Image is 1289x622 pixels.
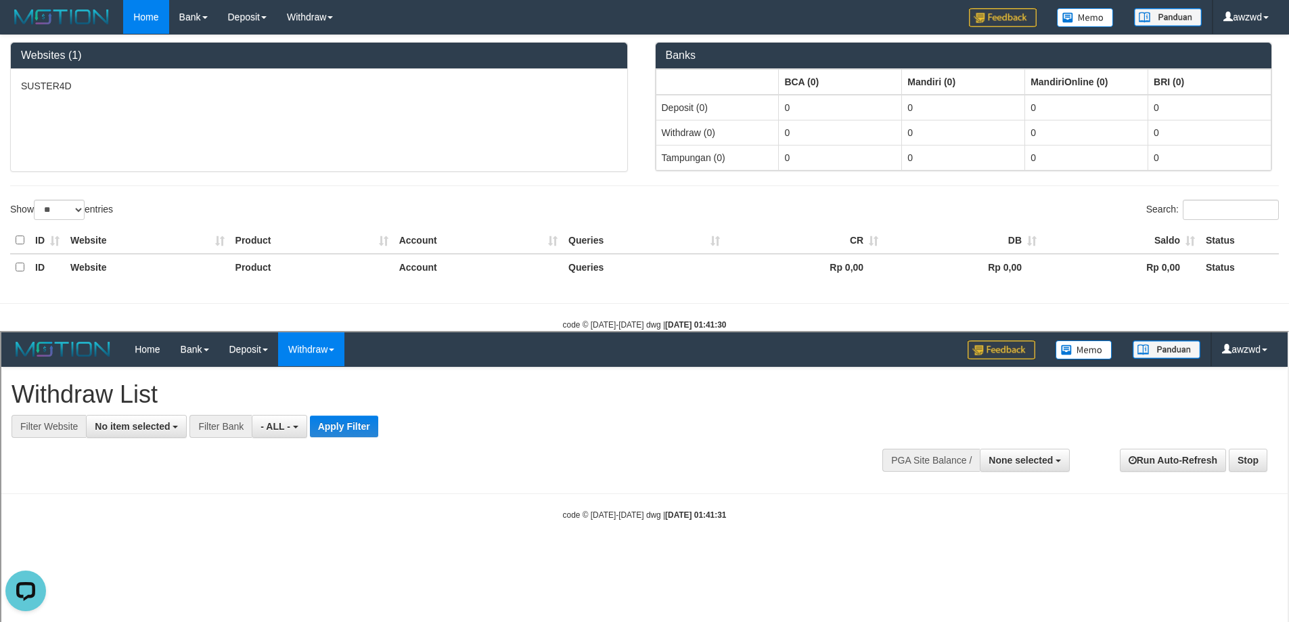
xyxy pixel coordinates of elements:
th: Queries [563,227,725,254]
div: Filter Website [10,83,85,106]
th: Rp 0,00 [884,254,1042,280]
a: Run Auto-Refresh [1118,116,1225,139]
td: 0 [779,95,902,120]
div: PGA Site Balance / [881,116,978,139]
span: No item selected [93,89,168,99]
h1: Withdraw List [10,49,844,76]
th: CR [725,227,884,254]
span: - ALL - [259,89,289,99]
td: 0 [902,120,1025,145]
td: 0 [1148,95,1271,120]
img: Feedback.jpg [966,8,1034,27]
img: MOTION_logo.png [10,7,113,27]
button: Open LiveChat chat widget [5,5,46,46]
td: 0 [902,95,1025,120]
td: Deposit (0) [656,95,779,120]
button: None selected [978,116,1068,139]
td: 0 [1025,95,1148,120]
strong: [DATE] 01:41:31 [664,178,725,187]
th: Group: activate to sort column ascending [779,69,902,95]
th: ID [30,227,65,254]
th: Saldo [1042,227,1200,254]
img: panduan.png [1134,8,1202,26]
td: 0 [1148,145,1271,170]
strong: [DATE] 01:41:30 [665,320,726,330]
th: Group: activate to sort column ascending [1025,69,1148,95]
button: Apply Filter [309,83,377,105]
img: Feedback.jpg [969,8,1037,27]
img: panduan.png [1131,8,1199,26]
button: - ALL - [250,83,305,106]
p: SUSTER4D [21,79,617,93]
th: Group: activate to sort column ascending [902,69,1025,95]
small: code © [DATE]-[DATE] dwg | [562,178,725,187]
td: 0 [779,120,902,145]
th: Website [65,227,230,254]
th: DB [884,227,1042,254]
select: Showentries [34,200,85,220]
td: 0 [902,145,1025,170]
th: ID [30,254,65,280]
a: Stop [1227,116,1266,139]
th: Product [230,227,394,254]
th: Rp 0,00 [1042,254,1200,280]
label: Search: [1146,200,1279,220]
button: No item selected [85,83,185,106]
input: Search: [1183,200,1279,220]
td: 0 [1148,120,1271,145]
th: Product [230,254,394,280]
th: Account [394,254,563,280]
th: Account [394,227,563,254]
th: Queries [563,254,725,280]
th: Group: activate to sort column ascending [1148,69,1271,95]
th: Rp 0,00 [725,254,884,280]
img: Button%20Memo.svg [1054,8,1111,27]
h3: Banks [666,49,1262,62]
td: Tampungan (0) [656,145,779,170]
td: 0 [779,145,902,170]
th: Status [1200,227,1279,254]
img: Button%20Memo.svg [1057,8,1114,27]
h3: Websites (1) [21,49,617,62]
td: 0 [1025,120,1148,145]
td: 0 [1025,145,1148,170]
small: code © [DATE]-[DATE] dwg | [563,320,727,330]
th: Status [1200,254,1279,280]
th: Website [65,254,230,280]
label: Show entries [10,200,113,220]
div: Filter Bank [188,83,250,106]
span: None selected [987,123,1051,133]
td: Withdraw (0) [656,120,779,145]
th: Group: activate to sort column ascending [656,69,779,95]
